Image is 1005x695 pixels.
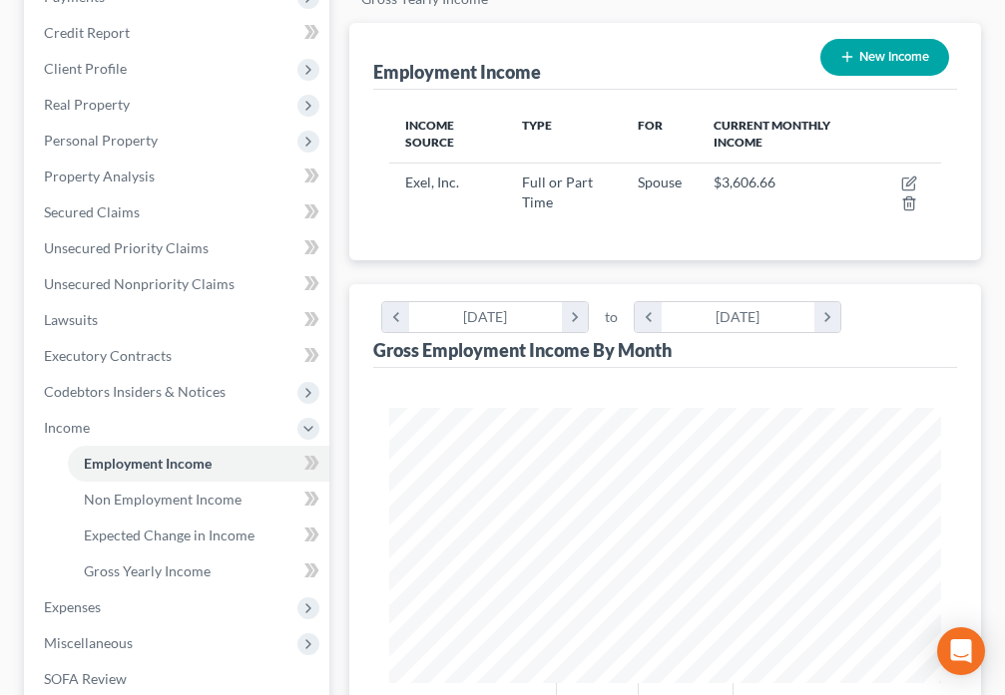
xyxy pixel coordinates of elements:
a: Secured Claims [28,194,329,230]
div: Open Intercom Messenger [937,627,985,675]
a: Credit Report [28,15,329,51]
span: $3,606.66 [714,174,775,190]
i: chevron_right [562,302,589,332]
a: Employment Income [68,446,329,482]
span: Exel, Inc. [405,174,459,190]
i: chevron_right [814,302,841,332]
span: Unsecured Nonpriority Claims [44,275,235,292]
span: Full or Part Time [522,174,593,210]
a: Unsecured Nonpriority Claims [28,266,329,302]
button: New Income [820,39,949,76]
span: Spouse [638,174,682,190]
span: Property Analysis [44,168,155,184]
div: Gross Employment Income By Month [373,338,672,362]
a: Expected Change in Income [68,518,329,553]
span: Income Source [405,118,454,150]
span: Employment Income [84,455,212,472]
span: Unsecured Priority Claims [44,239,209,256]
a: Lawsuits [28,302,329,338]
span: Executory Contracts [44,347,172,364]
span: Non Employment Income [84,491,242,508]
span: Lawsuits [44,311,98,328]
div: [DATE] [662,302,814,332]
a: Property Analysis [28,159,329,194]
span: SOFA Review [44,670,127,687]
span: Income [44,419,90,436]
div: [DATE] [409,302,562,332]
span: Type [522,118,552,133]
a: Unsecured Priority Claims [28,230,329,266]
span: Expected Change in Income [84,526,254,543]
span: Client Profile [44,60,127,77]
i: chevron_left [382,302,409,332]
span: For [638,118,663,133]
a: Executory Contracts [28,338,329,374]
span: Current Monthly Income [714,118,830,150]
span: Gross Yearly Income [84,562,211,579]
span: Secured Claims [44,203,140,220]
i: chevron_left [635,302,662,332]
div: Employment Income [373,60,541,84]
span: Miscellaneous [44,634,133,651]
span: Credit Report [44,24,130,41]
a: Non Employment Income [68,482,329,518]
a: Gross Yearly Income [68,553,329,589]
span: to [605,307,618,327]
span: Personal Property [44,132,158,149]
span: Expenses [44,598,101,615]
span: Real Property [44,96,130,113]
span: Codebtors Insiders & Notices [44,383,226,400]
